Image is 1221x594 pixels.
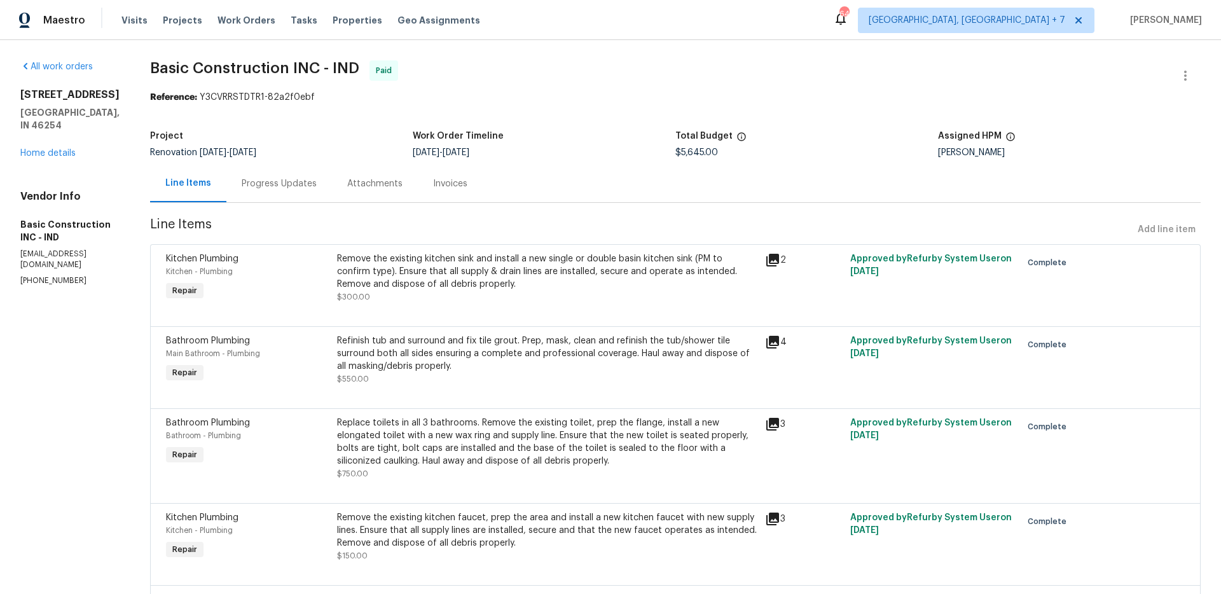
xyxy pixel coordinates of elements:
div: Remove the existing kitchen faucet, prep the area and install a new kitchen faucet with new suppl... [337,511,757,549]
span: [DATE] [230,148,256,157]
span: Geo Assignments [397,14,480,27]
span: Bathroom Plumbing [166,336,250,345]
span: $550.00 [337,375,369,383]
span: Main Bathroom - Plumbing [166,350,260,357]
p: [EMAIL_ADDRESS][DOMAIN_NAME] [20,249,120,270]
div: 3 [765,511,843,527]
span: Complete [1028,338,1072,351]
div: Invoices [433,177,467,190]
span: - [200,148,256,157]
span: [DATE] [200,148,226,157]
span: Approved by Refurby System User on [850,336,1012,358]
span: $150.00 [337,552,368,560]
span: Complete [1028,256,1072,269]
span: Work Orders [217,14,275,27]
div: 4 [765,335,843,350]
span: Tasks [291,16,317,25]
div: Attachments [347,177,403,190]
span: [DATE] [850,431,879,440]
span: Approved by Refurby System User on [850,418,1012,440]
span: Projects [163,14,202,27]
div: 3 [765,417,843,432]
b: Reference: [150,93,197,102]
h5: Assigned HPM [938,132,1002,141]
div: Remove the existing kitchen sink and install a new single or double basin kitchen sink (PM to con... [337,252,757,291]
a: All work orders [20,62,93,71]
span: $300.00 [337,293,370,301]
span: Basic Construction INC - IND [150,60,359,76]
div: 2 [765,252,843,268]
div: Replace toilets in all 3 bathrooms. Remove the existing toilet, prep the flange, install a new el... [337,417,757,467]
span: [DATE] [443,148,469,157]
span: - [413,148,469,157]
span: Repair [167,543,202,556]
div: Progress Updates [242,177,317,190]
span: Repair [167,448,202,461]
span: [GEOGRAPHIC_DATA], [GEOGRAPHIC_DATA] + 7 [869,14,1065,27]
span: Kitchen Plumbing [166,513,238,522]
span: Paid [376,64,397,77]
span: Approved by Refurby System User on [850,254,1012,276]
h5: Basic Construction INC - IND [20,218,120,244]
h5: Work Order Timeline [413,132,504,141]
h5: [GEOGRAPHIC_DATA], IN 46254 [20,106,120,132]
div: Refinish tub and surround and fix tile grout. Prep, mask, clean and refinish the tub/shower tile ... [337,335,757,373]
h5: Total Budget [675,132,733,141]
a: Home details [20,149,76,158]
span: [PERSON_NAME] [1125,14,1202,27]
span: Complete [1028,420,1072,433]
span: $5,645.00 [675,148,718,157]
span: Kitchen - Plumbing [166,527,233,534]
span: Maestro [43,14,85,27]
span: $750.00 [337,470,368,478]
h4: Vendor Info [20,190,120,203]
h5: Project [150,132,183,141]
div: [PERSON_NAME] [938,148,1201,157]
div: Line Items [165,177,211,190]
span: [DATE] [850,349,879,358]
h2: [STREET_ADDRESS] [20,88,120,101]
span: The total cost of line items that have been proposed by Opendoor. This sum includes line items th... [736,132,747,148]
span: Bathroom Plumbing [166,418,250,427]
span: Kitchen - Plumbing [166,268,233,275]
span: Kitchen Plumbing [166,254,238,263]
span: Visits [121,14,148,27]
span: Bathroom - Plumbing [166,432,241,439]
p: [PHONE_NUMBER] [20,275,120,286]
span: Repair [167,284,202,297]
span: Line Items [150,218,1133,242]
span: Complete [1028,515,1072,528]
div: Y3CVRRSTDTR1-82a2f0ebf [150,91,1201,104]
span: Repair [167,366,202,379]
span: [DATE] [850,526,879,535]
span: [DATE] [413,148,439,157]
span: Renovation [150,148,256,157]
span: Properties [333,14,382,27]
span: [DATE] [850,267,879,276]
span: The hpm assigned to this work order. [1005,132,1016,148]
div: 64 [839,8,848,20]
span: Approved by Refurby System User on [850,513,1012,535]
